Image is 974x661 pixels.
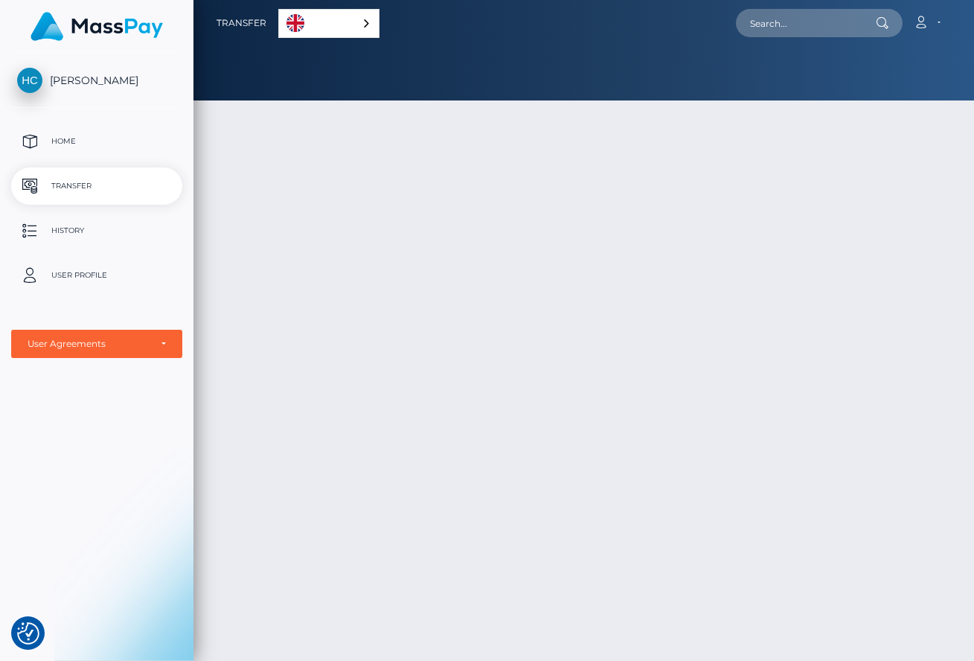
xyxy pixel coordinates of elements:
[17,130,176,153] p: Home
[17,622,39,645] img: Revisit consent button
[11,123,182,160] a: Home
[28,338,150,350] div: User Agreements
[736,9,876,37] input: Search...
[17,622,39,645] button: Consent Preferences
[11,167,182,205] a: Transfer
[11,212,182,249] a: History
[11,257,182,294] a: User Profile
[17,175,176,197] p: Transfer
[279,10,379,37] a: English
[217,7,266,39] a: Transfer
[31,12,163,41] img: MassPay
[17,264,176,287] p: User Profile
[11,330,182,358] button: User Agreements
[17,220,176,242] p: History
[278,9,379,38] aside: Language selected: English
[11,74,182,87] span: [PERSON_NAME]
[278,9,379,38] div: Language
